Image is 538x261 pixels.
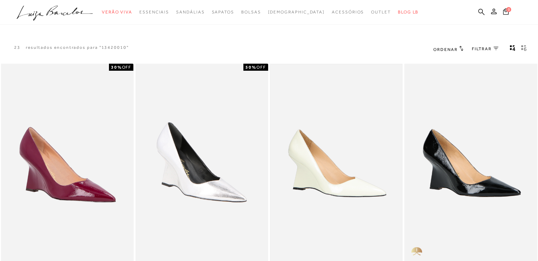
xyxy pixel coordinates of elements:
[398,6,418,19] a: BLOG LB
[519,45,529,54] button: gridText6Desc
[122,65,131,70] span: OFF
[398,10,418,14] span: BLOG LB
[102,10,132,14] span: Verão Viva
[371,10,391,14] span: Outlet
[212,6,234,19] a: categoryNavScreenReaderText
[472,46,492,52] span: FILTRAR
[245,65,256,70] strong: 50%
[241,10,261,14] span: Bolsas
[241,6,261,19] a: categoryNavScreenReaderText
[433,47,457,52] span: Ordenar
[332,10,364,14] span: Acessórios
[212,10,234,14] span: Sapatos
[139,6,169,19] a: categoryNavScreenReaderText
[176,6,204,19] a: categoryNavScreenReaderText
[102,6,132,19] a: categoryNavScreenReaderText
[26,45,129,51] : resultados encontrados para "13420010"
[111,65,122,70] strong: 30%
[176,10,204,14] span: Sandálias
[14,45,21,51] p: 23
[508,45,517,54] button: Mostrar 4 produtos por linha
[139,10,169,14] span: Essenciais
[268,6,325,19] a: noSubCategoriesText
[506,7,511,12] span: 0
[256,65,266,70] span: OFF
[268,10,325,14] span: [DEMOGRAPHIC_DATA]
[501,8,511,17] button: 0
[371,6,391,19] a: categoryNavScreenReaderText
[332,6,364,19] a: categoryNavScreenReaderText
